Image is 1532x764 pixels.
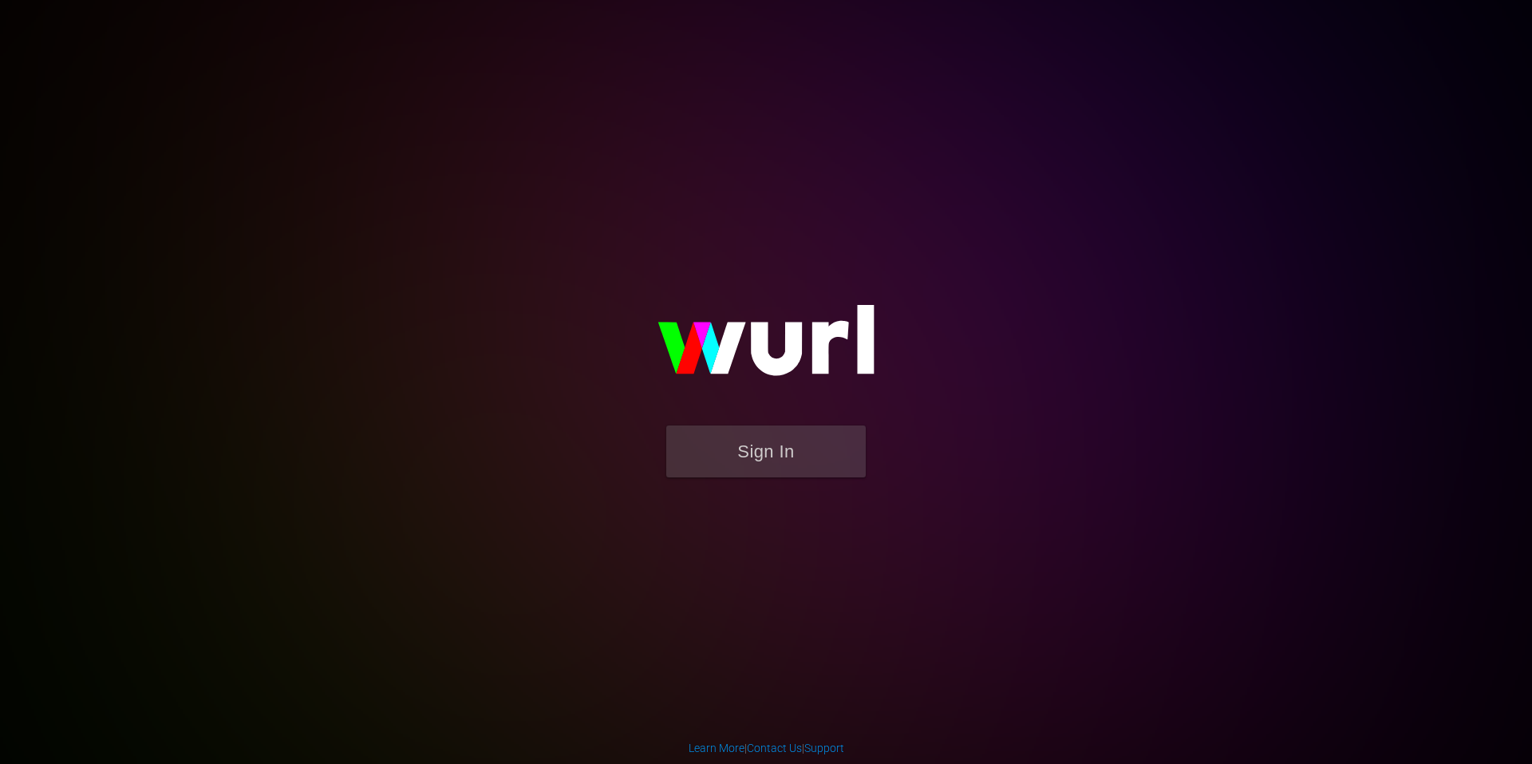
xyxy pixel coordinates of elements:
img: wurl-logo-on-black-223613ac3d8ba8fe6dc639794a292ebdb59501304c7dfd60c99c58986ef67473.svg [606,271,926,426]
a: Support [804,742,844,754]
a: Learn More [689,742,744,754]
div: | | [689,740,844,756]
button: Sign In [666,426,866,477]
a: Contact Us [747,742,802,754]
